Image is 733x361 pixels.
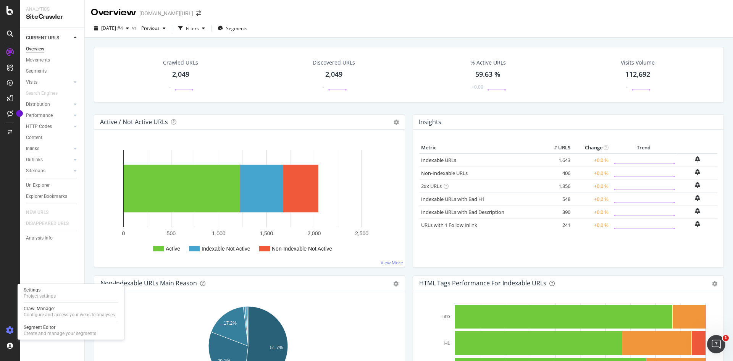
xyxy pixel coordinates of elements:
[26,209,48,217] div: NEW URLS
[166,246,180,252] text: Active
[442,314,450,319] text: Title
[626,84,628,90] div: -
[172,70,189,79] div: 2,049
[270,345,283,350] text: 51.7%
[26,156,71,164] a: Outlinks
[26,13,78,21] div: SiteCrawler
[355,230,368,236] text: 2,500
[132,24,138,31] span: vs
[91,22,132,34] button: [DATE] #4
[26,234,53,242] div: Analysis Info
[26,78,71,86] a: Visits
[100,117,168,127] h4: Active / Not Active URLs
[323,84,324,90] div: -
[100,279,197,287] div: Non-Indexable URLs Main Reason
[421,170,468,176] a: Non-Indexable URLs
[138,22,169,34] button: Previous
[26,100,50,108] div: Distribution
[26,193,67,201] div: Explorer Bookmarks
[695,182,700,188] div: bell-plus
[169,84,171,90] div: -
[572,154,610,167] td: +0.0 %
[26,193,79,201] a: Explorer Bookmarks
[138,25,160,31] span: Previous
[24,330,96,337] div: Create and manage your segments
[196,11,201,16] div: arrow-right-arrow-left
[572,219,610,231] td: +0.0 %
[100,142,399,261] div: A chart.
[226,25,247,32] span: Segments
[26,123,52,131] div: HTTP Codes
[26,156,43,164] div: Outlinks
[695,208,700,214] div: bell-plus
[26,134,79,142] a: Content
[163,59,198,66] div: Crawled URLs
[26,89,65,97] a: Search Engines
[572,167,610,180] td: +0.0 %
[26,134,42,142] div: Content
[542,142,572,154] th: # URLS
[419,142,542,154] th: Metric
[621,59,655,66] div: Visits Volume
[26,112,53,120] div: Performance
[421,157,456,164] a: Indexable URLs
[21,324,121,337] a: Segment EditorCreate and manage your segments
[723,335,729,341] span: 1
[610,142,677,154] th: Trend
[26,145,71,153] a: Inlinks
[202,246,250,252] text: Indexable Not Active
[572,142,610,154] th: Change
[272,246,332,252] text: Non-Indexable Not Active
[26,6,78,13] div: Analytics
[26,181,50,189] div: Url Explorer
[393,281,399,287] div: gear
[394,120,399,125] i: Options
[26,45,79,53] a: Overview
[542,154,572,167] td: 1,643
[26,56,50,64] div: Movements
[26,123,71,131] a: HTTP Codes
[26,89,58,97] div: Search Engines
[16,110,23,117] div: Tooltip anchor
[542,180,572,193] td: 1,856
[26,181,79,189] a: Url Explorer
[421,196,485,202] a: Indexable URLs with Bad H1
[572,193,610,206] td: +0.0 %
[542,219,572,231] td: 241
[313,59,355,66] div: Discovered URLs
[26,45,44,53] div: Overview
[26,220,69,228] div: DISAPPEARED URLS
[26,145,39,153] div: Inlinks
[175,22,208,34] button: Filters
[26,112,71,120] a: Performance
[24,287,56,293] div: Settings
[24,293,56,299] div: Project settings
[21,286,121,300] a: SettingsProject settings
[421,183,442,189] a: 2xx URLs
[26,34,71,42] a: CURRENT URLS
[26,67,47,75] div: Segments
[101,25,123,31] span: 2025 Sep. 24th #4
[695,221,700,227] div: bell-plus
[26,34,59,42] div: CURRENT URLS
[707,335,725,353] iframe: Intercom live chat
[695,169,700,175] div: bell-plus
[625,70,650,79] div: 112,692
[26,167,45,175] div: Sitemaps
[572,206,610,219] td: +0.0 %
[26,234,79,242] a: Analysis Info
[26,220,76,228] a: DISAPPEARED URLS
[26,56,79,64] a: Movements
[26,209,56,217] a: NEW URLS
[712,281,717,287] div: gear
[26,67,79,75] a: Segments
[26,167,71,175] a: Sitemaps
[695,195,700,201] div: bell-plus
[307,230,321,236] text: 2,000
[421,209,504,215] a: Indexable URLs with Bad Description
[224,321,237,326] text: 17.2%
[122,230,125,236] text: 0
[26,78,37,86] div: Visits
[542,206,572,219] td: 390
[24,312,115,318] div: Configure and access your website analyses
